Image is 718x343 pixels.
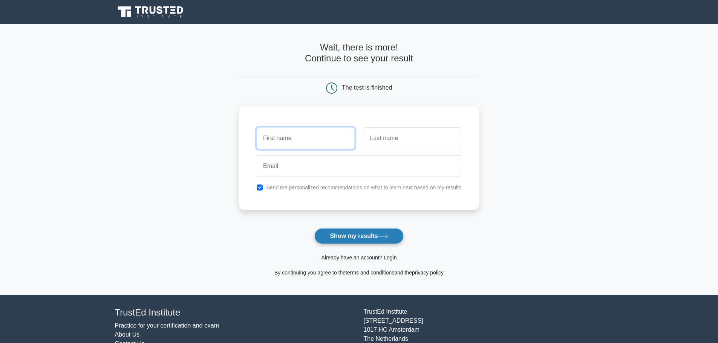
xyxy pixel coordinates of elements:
button: Show my results [314,228,403,244]
div: By continuing you agree to the and the [234,268,484,277]
h4: Wait, there is more! Continue to see your result [239,42,479,64]
a: Already have an account? Login [321,255,397,261]
a: Practice for your certification and exam [115,322,219,329]
a: About Us [115,331,140,338]
a: privacy policy [412,270,444,276]
input: Email [257,155,461,177]
h4: TrustEd Institute [115,307,355,318]
input: First name [257,127,354,149]
input: Last name [364,127,461,149]
div: The test is finished [342,84,392,91]
label: Send me personalized recommendations on what to learn next based on my results [266,184,461,191]
a: terms and conditions [346,270,394,276]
